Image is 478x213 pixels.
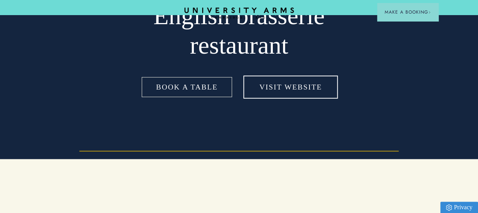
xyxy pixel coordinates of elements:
a: Home [184,8,294,19]
a: Visit Website [243,76,338,99]
a: Privacy [440,202,478,213]
button: Make a BookingArrow icon [377,3,438,21]
img: Arrow icon [428,11,431,14]
a: Book a table [140,76,234,99]
span: Make a Booking [385,9,431,15]
img: Privacy [446,204,452,211]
